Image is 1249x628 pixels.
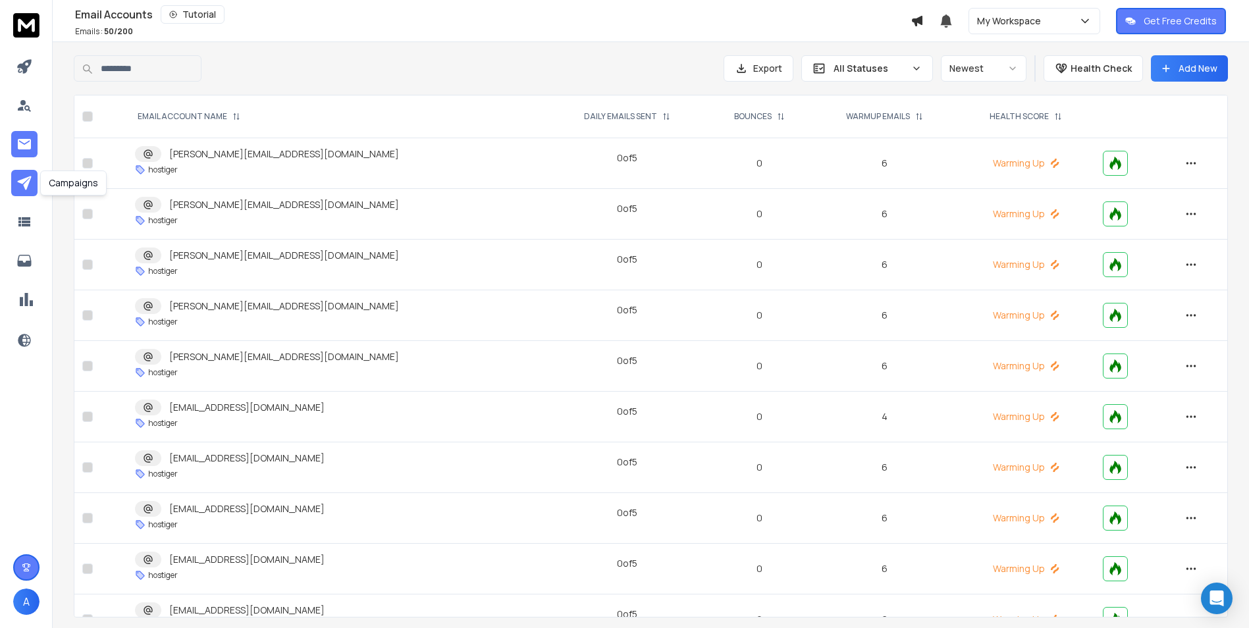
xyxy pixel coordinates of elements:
p: hostiger [148,469,178,479]
p: Health Check [1071,62,1132,75]
p: 0 [714,511,805,525]
div: 0 of 5 [617,253,637,266]
td: 6 [812,341,957,392]
button: Get Free Credits [1116,8,1226,34]
td: 4 [812,392,957,442]
p: hostiger [148,165,178,175]
p: Warming Up [965,207,1088,221]
p: [PERSON_NAME][EMAIL_ADDRESS][DOMAIN_NAME] [169,198,399,211]
p: Warming Up [965,613,1088,626]
div: 0 of 5 [617,202,637,215]
div: 0 of 5 [617,303,637,317]
div: 0 of 5 [617,405,637,418]
p: hostiger [148,367,178,378]
p: Warming Up [965,258,1088,271]
p: 0 [714,613,805,626]
p: [EMAIL_ADDRESS][DOMAIN_NAME] [169,452,325,465]
div: Campaigns [40,170,107,196]
p: 0 [714,359,805,373]
div: 0 of 5 [617,354,637,367]
p: 0 [714,461,805,474]
td: 6 [812,290,957,341]
button: Newest [941,55,1026,82]
p: 0 [714,410,805,423]
p: hostiger [148,215,178,226]
td: 6 [812,189,957,240]
p: Emails : [75,26,133,37]
td: 6 [812,544,957,594]
p: [PERSON_NAME][EMAIL_ADDRESS][DOMAIN_NAME] [169,147,399,161]
p: [EMAIL_ADDRESS][DOMAIN_NAME] [169,502,325,515]
div: EMAIL ACCOUNT NAME [138,111,240,122]
p: All Statuses [834,62,906,75]
p: HEALTH SCORE [990,111,1049,122]
p: hostiger [148,317,178,327]
p: Get Free Credits [1144,14,1217,28]
button: Tutorial [161,5,225,24]
p: hostiger [148,570,178,581]
p: 0 [714,258,805,271]
div: 0 of 5 [617,506,637,519]
td: 6 [812,442,957,493]
p: hostiger [148,266,178,276]
div: 0 of 5 [617,608,637,621]
p: [EMAIL_ADDRESS][DOMAIN_NAME] [169,401,325,414]
div: 0 of 5 [617,151,637,165]
p: 0 [714,157,805,170]
p: Warming Up [965,562,1088,575]
p: 0 [714,207,805,221]
p: Warming Up [965,309,1088,322]
p: [EMAIL_ADDRESS][DOMAIN_NAME] [169,604,325,617]
p: Warming Up [965,511,1088,525]
div: 0 of 5 [617,557,637,570]
div: Open Intercom Messenger [1201,583,1233,614]
p: [EMAIL_ADDRESS][DOMAIN_NAME] [169,553,325,566]
button: Export [724,55,793,82]
p: DAILY EMAILS SENT [584,111,657,122]
button: Health Check [1044,55,1143,82]
td: 6 [812,138,957,189]
p: Warming Up [965,359,1088,373]
p: [PERSON_NAME][EMAIL_ADDRESS][DOMAIN_NAME] [169,249,399,262]
p: hostiger [148,418,178,429]
div: Email Accounts [75,5,911,24]
p: Warming Up [965,461,1088,474]
button: Add New [1151,55,1228,82]
p: Warming Up [965,410,1088,423]
td: 6 [812,240,957,290]
p: WARMUP EMAILS [846,111,910,122]
p: BOUNCES [734,111,772,122]
p: 0 [714,309,805,322]
td: 6 [812,493,957,544]
p: Warming Up [965,157,1088,170]
p: 0 [714,562,805,575]
p: hostiger [148,519,178,530]
p: [PERSON_NAME][EMAIL_ADDRESS][DOMAIN_NAME] [169,350,399,363]
span: 50 / 200 [104,26,133,37]
button: A [13,589,40,615]
p: [PERSON_NAME][EMAIL_ADDRESS][DOMAIN_NAME] [169,300,399,313]
div: 0 of 5 [617,456,637,469]
p: My Workspace [977,14,1046,28]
